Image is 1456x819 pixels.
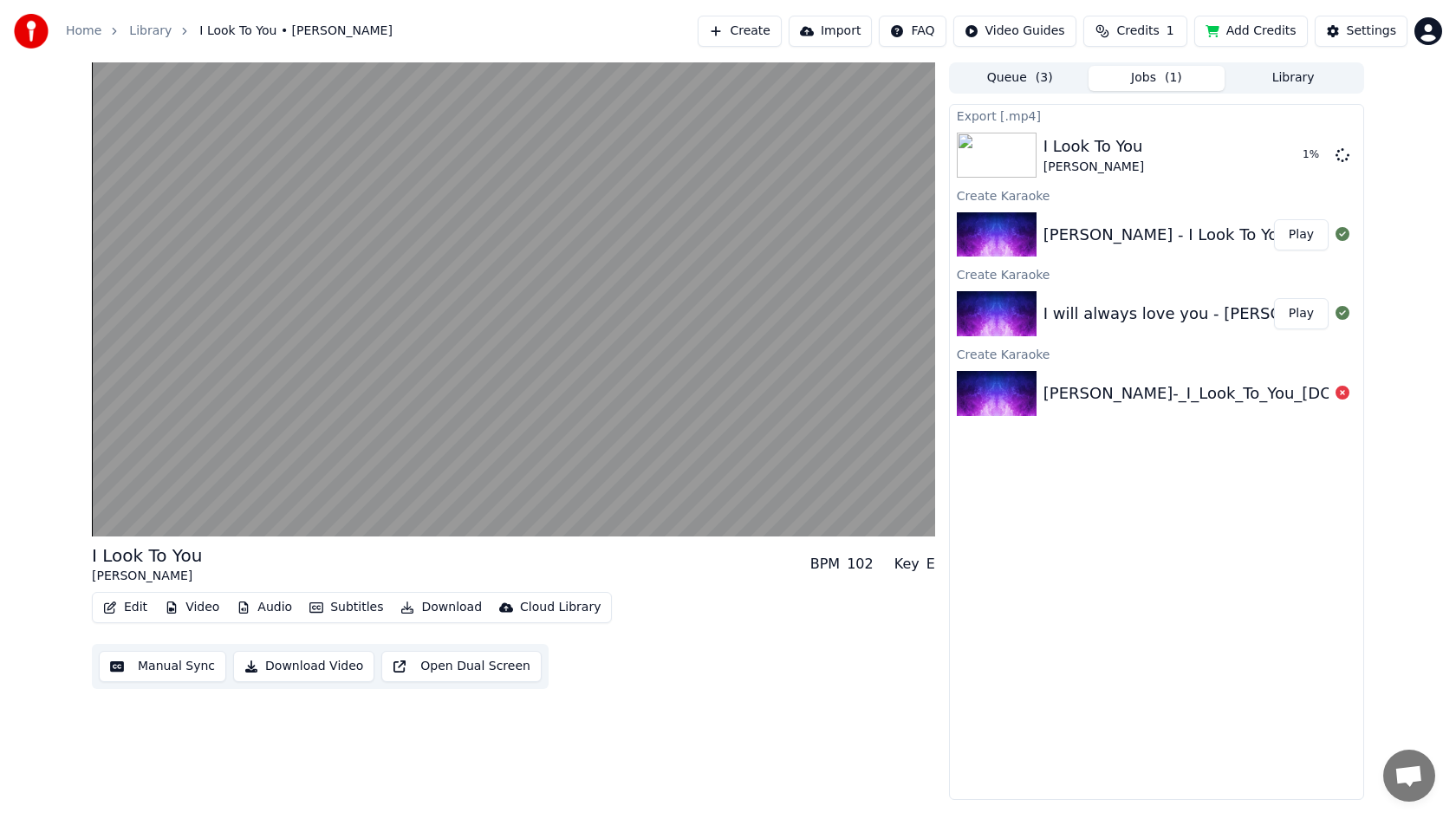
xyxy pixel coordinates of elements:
button: Jobs [1089,66,1225,91]
button: Download Video [233,651,374,682]
span: ( 3 ) [1036,69,1053,87]
div: 1 % [1303,148,1329,162]
button: Settings [1315,16,1407,47]
button: Manual Sync [99,651,226,682]
button: Edit [96,595,154,620]
div: [PERSON_NAME] [1043,159,1144,176]
button: Add Credits [1194,16,1308,47]
div: Export [.mp4] [950,105,1363,126]
button: Queue [952,66,1089,91]
nav: breadcrumb [66,23,393,40]
button: Audio [230,595,299,620]
div: E [926,554,935,575]
div: Settings [1347,23,1396,40]
span: I Look To You • [PERSON_NAME] [199,23,393,40]
div: 102 [847,554,874,575]
span: Credits [1116,23,1159,40]
button: Video [158,595,226,620]
button: Video Guides [953,16,1076,47]
a: Open chat [1383,750,1435,802]
div: Create Karaoke [950,343,1363,364]
button: Open Dual Screen [381,651,542,682]
div: [PERSON_NAME]-_I_Look_To_You_[DOMAIN_NAME]_ [1043,381,1440,406]
button: FAQ [879,16,946,47]
img: youka [14,14,49,49]
a: Library [129,23,172,40]
div: Cloud Library [520,599,601,616]
div: [PERSON_NAME] - I Look To You [1043,223,1288,247]
div: I Look To You [92,543,202,568]
button: Create [698,16,782,47]
div: BPM [810,554,840,575]
button: Play [1274,219,1329,250]
button: Credits1 [1083,16,1187,47]
div: I Look To You [1043,134,1144,159]
button: Library [1225,66,1362,91]
button: Subtitles [302,595,390,620]
a: Home [66,23,101,40]
div: I will always love you - [PERSON_NAME] [1043,302,1354,326]
div: Key [894,554,920,575]
button: Download [393,595,489,620]
div: Create Karaoke [950,185,1363,205]
div: [PERSON_NAME] [92,568,202,585]
button: Import [789,16,872,47]
button: Play [1274,298,1329,329]
span: 1 [1167,23,1174,40]
span: ( 1 ) [1165,69,1182,87]
div: Create Karaoke [950,263,1363,284]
